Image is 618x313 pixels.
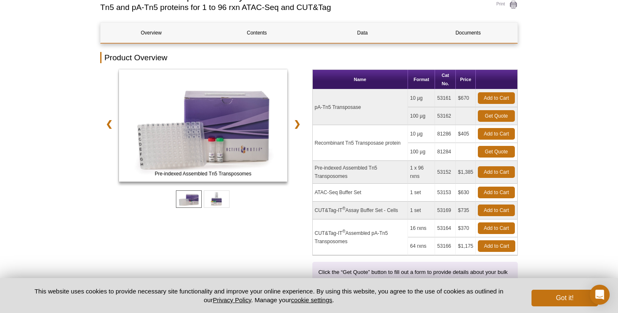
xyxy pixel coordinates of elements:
[100,52,518,63] h2: Product Overview
[291,296,332,303] button: cookie settings
[435,161,456,184] td: 53152
[408,184,435,202] td: 1 set
[408,107,435,125] td: 100 µg
[478,222,515,234] a: Add to Cart
[313,219,408,255] td: CUT&Tag-IT Assembled pA-Tn5 Transposomes
[487,0,518,10] a: Print
[435,237,456,255] td: 53166
[408,219,435,237] td: 16 rxns
[456,237,476,255] td: $1,175
[478,128,515,140] a: Add to Cart
[213,296,251,303] a: Privacy Policy
[408,125,435,143] td: 10 µg
[313,202,408,219] td: CUT&Tag-IT Assay Buffer Set - Cells
[119,69,287,184] a: ATAC-Seq Kit
[435,219,456,237] td: 53164
[408,143,435,161] td: 100 µg
[408,89,435,107] td: 10 µg
[478,205,515,216] a: Add to Cart
[206,23,307,43] a: Contents
[313,184,408,202] td: ATAC-Seq Buffer Set
[478,240,515,252] a: Add to Cart
[408,161,435,184] td: 1 x 96 rxns
[319,268,512,293] p: Click the “Get Quote” button to fill out a form to provide details about your bulk request, and y...
[119,69,287,182] img: Pre-indexed Assembled Tn5 Transposomes
[342,206,345,211] sup: ®
[100,4,478,11] h2: Tn5 and pA-Tn5 proteins for 1 to 96 rxn ATAC-Seq and CUT&Tag
[478,146,515,158] a: Get Quote
[456,125,476,143] td: $405
[408,70,435,89] th: Format
[435,107,456,125] td: 53162
[531,290,598,306] button: Got it!
[435,202,456,219] td: 53169
[456,89,476,107] td: $670
[590,285,610,305] div: Open Intercom Messenger
[456,219,476,237] td: $370
[435,143,456,161] td: 81284
[435,184,456,202] td: 53153
[313,70,408,89] th: Name
[478,110,515,122] a: Get Quote
[288,114,306,133] a: ❯
[100,114,118,133] a: ❮
[418,23,519,43] a: Documents
[456,202,476,219] td: $735
[456,70,476,89] th: Price
[408,202,435,219] td: 1 set
[456,161,476,184] td: $1,385
[435,70,456,89] th: Cat No.
[313,125,408,161] td: Recombinant Tn5 Transposase protein
[478,166,515,178] a: Add to Cart
[342,229,345,234] sup: ®
[20,287,518,304] p: This website uses cookies to provide necessary site functionality and improve your online experie...
[121,170,285,178] span: Pre-indexed Assembled Tn5 Transposomes
[478,92,515,104] a: Add to Cart
[435,89,456,107] td: 53161
[478,187,515,198] a: Add to Cart
[456,184,476,202] td: $630
[313,89,408,125] td: pA-Tn5 Transposase
[435,125,456,143] td: 81286
[313,161,408,184] td: Pre-indexed Assembled Tn5 Transposomes
[408,237,435,255] td: 64 rxns
[101,23,202,43] a: Overview
[312,23,413,43] a: Data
